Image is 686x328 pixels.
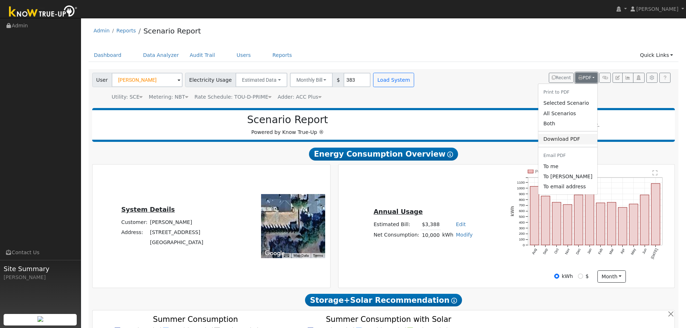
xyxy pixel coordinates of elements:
rect: onclick="" [640,195,649,245]
a: Terms [313,253,323,257]
span: Alias: None [194,94,272,100]
div: Adder: ACC Plus [278,93,322,101]
a: Reports [116,28,136,33]
td: Net Consumption: [372,230,421,240]
text: Aug [531,248,537,255]
text: Jan [587,248,593,255]
a: Edit [456,221,466,227]
text: 700 [519,203,525,207]
text: Dec [575,248,582,255]
button: Edit User [613,73,623,83]
text: 1000 [517,186,525,190]
td: Customer: [120,217,149,227]
td: [PERSON_NAME] [149,217,205,227]
a: Audit Trail [184,49,220,62]
label: kWh [562,273,573,280]
h2: Scenario Report [99,114,476,126]
text: 1100 [517,180,525,184]
text: 900 [519,192,525,196]
text: 800 [519,198,525,202]
rect: onclick="" [541,196,550,245]
input: Select a User [112,73,183,87]
div: [PERSON_NAME] [4,274,77,281]
button: Keyboard shortcuts [284,253,289,258]
text: [DATE] [650,248,659,260]
a: Admin [94,28,110,33]
a: Help Link [659,73,671,83]
text: Oct [553,248,560,255]
a: Modify [456,232,473,238]
a: Download PDF [538,134,597,144]
img: Know True-Up [5,4,81,20]
text: Sep [542,248,549,255]
text:  [653,170,658,176]
input: $ [578,274,583,279]
text: 300 [519,226,525,230]
span: [PERSON_NAME] [636,6,678,12]
rect: onclick="" [530,187,539,245]
text: Summer Consumption [153,315,238,324]
text: Jun [642,248,648,255]
div: Powered by Know True-Up ® [96,114,480,136]
div: Metering: NBT [149,93,188,101]
td: Address: [120,227,149,237]
text: 200 [519,232,525,236]
a: Reports [267,49,297,62]
td: kWh [441,230,454,240]
i: Show Help [451,298,457,304]
button: Estimated Data [236,73,287,87]
a: Quick Links [635,49,678,62]
a: Data Analyzer [138,49,184,62]
span: Electricity Usage [185,73,236,87]
div: Utility: SCE [112,93,143,101]
button: Generate Report Link [599,73,610,83]
rect: onclick="" [585,192,594,245]
text: 400 [519,220,525,224]
img: retrieve [37,316,43,322]
text: Pull 10,000 kWh [535,169,573,174]
rect: onclick="" [563,205,572,245]
span: Site Summary [4,264,77,274]
a: Dashboard [89,49,127,62]
span: User [92,73,112,87]
rect: onclick="" [552,202,561,245]
text: kWh [510,206,515,216]
span: Storage+Solar Recommendation [305,294,462,307]
td: [GEOGRAPHIC_DATA] [149,238,205,248]
td: $3,388 [421,220,441,230]
button: Login As [633,73,644,83]
text: 600 [519,209,525,213]
span: Energy Consumption Overview [309,148,458,161]
text: Apr [620,248,626,255]
li: Print to PDF [538,86,597,98]
text: Summer Consumption with Solar [326,315,452,324]
text: 100 [519,237,525,241]
text: Nov [564,248,570,255]
u: Annual Usage [373,208,422,215]
button: month [597,270,626,283]
a: All Scenarios [538,108,597,118]
input: kWh [554,274,559,279]
button: Monthly Bill [290,73,333,87]
button: Load System [373,73,414,87]
td: 10,000 [421,230,441,240]
rect: onclick="" [618,207,627,245]
text: 0 [523,243,525,247]
button: Map Data [293,253,309,258]
td: [STREET_ADDRESS] [149,227,205,237]
label: $ [586,273,589,280]
img: Google [263,249,287,258]
text: 500 [519,215,525,219]
a: Scenario Report [143,27,201,35]
button: Multi-Series Graph [622,73,633,83]
button: Settings [646,73,658,83]
a: eric@altsys.solar [538,161,597,171]
rect: onclick="" [607,202,616,245]
rect: onclick="" [574,195,583,245]
li: Email PDF [538,150,597,162]
span: PDF [578,75,591,80]
text: Feb [597,248,604,255]
button: Recent [549,73,574,83]
rect: onclick="" [651,184,660,245]
text: May [630,248,637,256]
